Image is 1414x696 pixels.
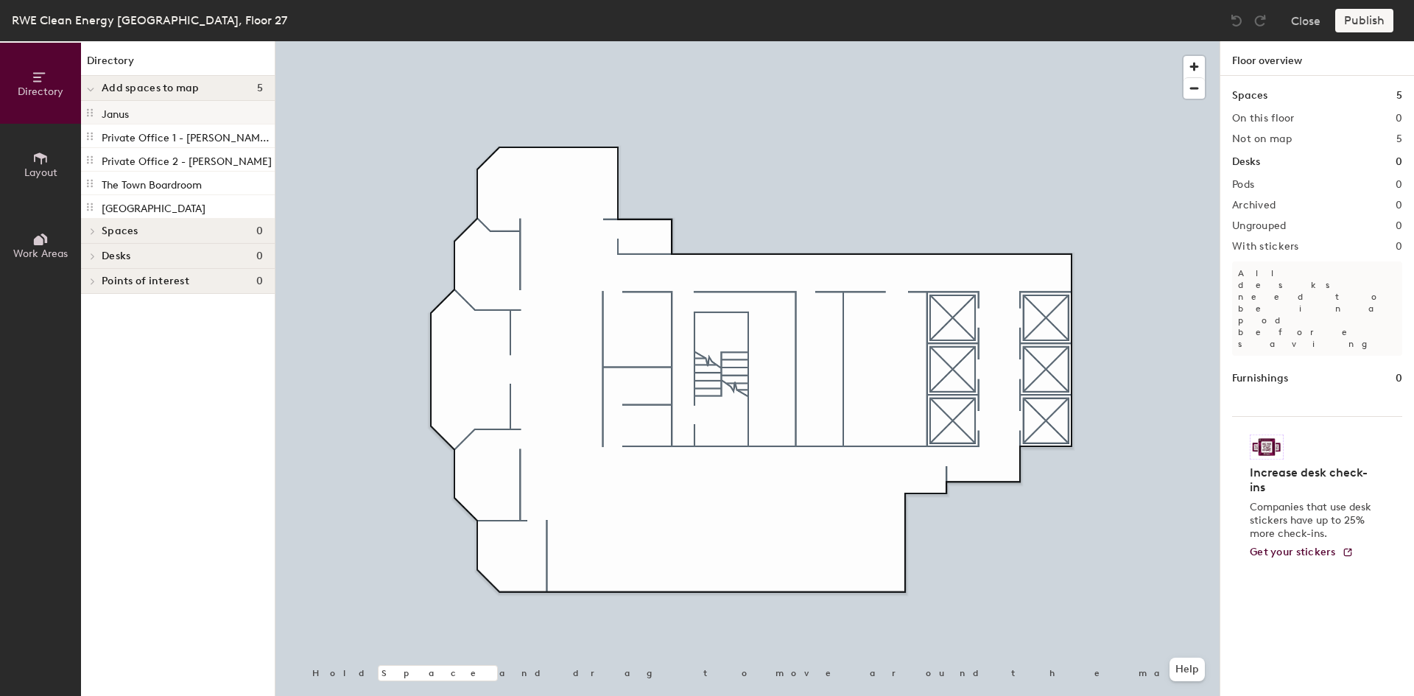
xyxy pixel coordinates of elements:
[1250,546,1354,559] a: Get your stickers
[1396,179,1402,191] h2: 0
[1250,501,1376,541] p: Companies that use desk stickers have up to 25% more check-ins.
[102,127,272,144] p: Private Office 1 - [PERSON_NAME][GEOGRAPHIC_DATA][PERSON_NAME]
[1396,88,1402,104] h1: 5
[1232,370,1288,387] h1: Furnishings
[81,53,275,76] h1: Directory
[1232,241,1299,253] h2: With stickers
[1250,465,1376,495] h4: Increase desk check-ins
[102,151,272,168] p: Private Office 2 - [PERSON_NAME]
[13,247,68,260] span: Work Areas
[1220,41,1414,76] h1: Floor overview
[24,166,57,179] span: Layout
[102,175,202,191] p: The Town Boardroom
[1232,133,1292,145] h2: Not on map
[1232,179,1254,191] h2: Pods
[102,275,189,287] span: Points of interest
[1396,220,1402,232] h2: 0
[1232,220,1287,232] h2: Ungrouped
[102,250,130,262] span: Desks
[256,275,263,287] span: 0
[1232,261,1402,356] p: All desks need to be in a pod before saving
[1396,113,1402,124] h2: 0
[257,82,263,94] span: 5
[1396,370,1402,387] h1: 0
[1232,113,1295,124] h2: On this floor
[256,225,263,237] span: 0
[102,104,129,121] p: Janus
[1232,154,1260,170] h1: Desks
[256,250,263,262] span: 0
[1250,435,1284,460] img: Sticker logo
[1250,546,1336,558] span: Get your stickers
[12,11,287,29] div: RWE Clean Energy [GEOGRAPHIC_DATA], Floor 27
[1232,88,1267,104] h1: Spaces
[1396,154,1402,170] h1: 0
[102,198,205,215] p: [GEOGRAPHIC_DATA]
[18,85,63,98] span: Directory
[1169,658,1205,681] button: Help
[1253,13,1267,28] img: Redo
[102,82,200,94] span: Add spaces to map
[1396,241,1402,253] h2: 0
[1396,200,1402,211] h2: 0
[1229,13,1244,28] img: Undo
[1232,200,1276,211] h2: Archived
[102,225,138,237] span: Spaces
[1291,9,1320,32] button: Close
[1396,133,1402,145] h2: 5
